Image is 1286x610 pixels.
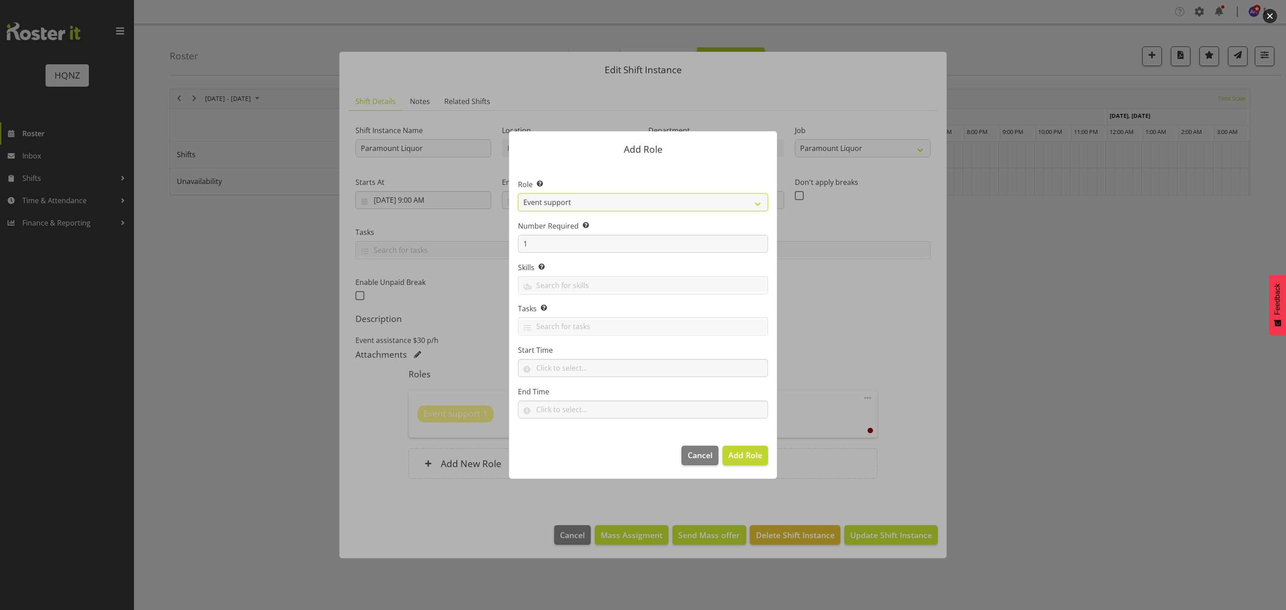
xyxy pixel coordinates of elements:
label: Tasks [518,303,768,314]
span: Feedback [1273,284,1282,315]
button: Add Role [722,446,768,465]
label: Start Time [518,345,768,355]
button: Feedback - Show survey [1269,275,1286,335]
label: Number Required [518,221,768,231]
label: End Time [518,386,768,397]
button: Cancel [681,446,718,465]
input: Search for skills [518,278,768,292]
input: Search for tasks [518,320,768,334]
input: Click to select... [518,359,768,377]
p: Add Role [518,145,768,154]
span: Add Role [728,450,762,460]
label: Role [518,179,768,190]
label: Skills [518,262,768,273]
input: Click to select... [518,401,768,418]
span: Cancel [688,449,713,461]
